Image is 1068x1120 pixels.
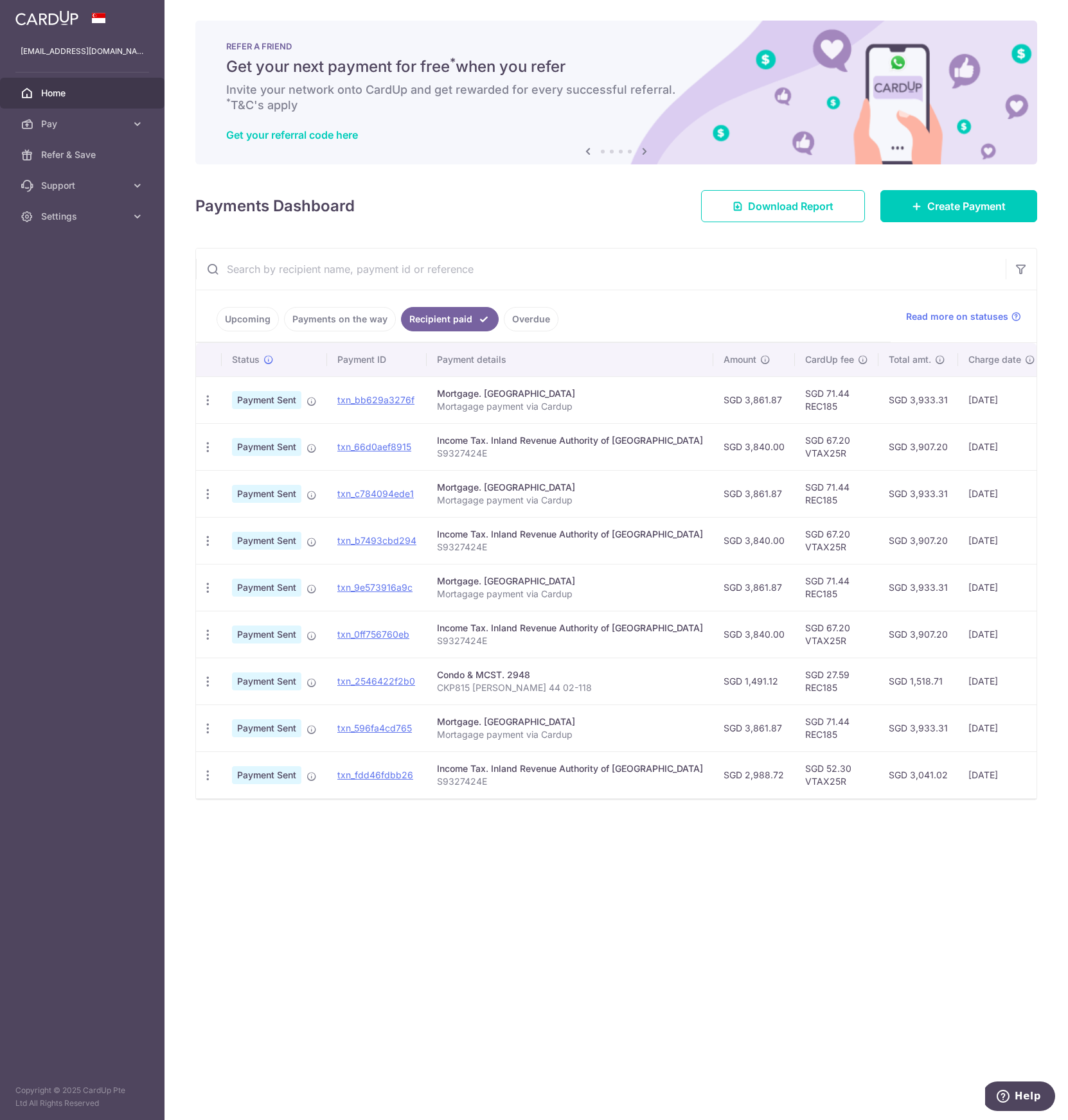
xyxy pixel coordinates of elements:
span: Payment Sent [232,626,301,643]
td: SGD 3,861.87 [713,376,795,423]
span: Charge date [968,353,1021,366]
iframe: Opens a widget where you can find more information [985,1081,1055,1114]
td: SGD 1,518.71 [878,658,958,704]
td: [DATE] [958,751,1046,798]
span: Total amt. [889,353,931,366]
th: Payment details [427,343,713,376]
td: SGD 52.30 VTAX25R [795,751,878,798]
span: Home [41,87,126,100]
td: [DATE] [958,470,1046,517]
p: CKP815 [PERSON_NAME] 44 02-118 [437,681,703,694]
span: Payment Sent [232,391,301,409]
td: SGD 3,933.31 [878,704,958,751]
td: SGD 67.20 VTAX25R [795,517,878,564]
td: [DATE] [958,423,1046,470]
td: SGD 3,907.20 [878,611,958,658]
td: SGD 3,840.00 [713,423,795,470]
td: [DATE] [958,704,1046,751]
div: Income Tax. Inland Revenue Authority of [GEOGRAPHIC_DATA] [437,622,703,634]
a: Get your referral code here [226,128,358,141]
td: SGD 67.20 VTAX25R [795,423,878,470]
p: S9327424E [437,541,703,554]
td: [DATE] [958,658,1046,704]
a: txn_0ff756760eb [337,629,409,640]
span: Create Payment [927,198,1006,214]
div: Mortgage. [GEOGRAPHIC_DATA] [437,575,703,588]
a: txn_596fa4cd765 [337,722,412,733]
a: Payments on the way [284,307,396,331]
a: Overdue [504,307,558,331]
a: txn_fdd46fdbb26 [337,769,413,780]
span: Payment Sent [232,672,301,690]
a: txn_9e573916a9c [337,582,413,593]
span: Payment Sent [232,766,301,784]
div: Income Tax. Inland Revenue Authority of [GEOGRAPHIC_DATA] [437,762,703,775]
span: Download Report [748,198,833,214]
a: txn_66d0aef8915 [337,441,411,452]
input: Search by recipient name, payment id or reference [196,249,1006,290]
td: SGD 3,861.87 [713,704,795,751]
td: SGD 71.44 REC185 [795,704,878,751]
span: Payment Sent [232,719,301,737]
h6: Invite your network onto CardUp and get rewarded for every successful referral. T&C's apply [226,82,1006,113]
td: SGD 71.44 REC185 [795,564,878,611]
a: txn_b7493cbd294 [337,535,416,546]
a: txn_bb629a3276f [337,394,414,405]
div: Condo & MCST. 2948 [437,669,703,681]
p: Mortagage payment via Cardup [437,400,703,413]
td: SGD 71.44 REC185 [795,470,878,517]
td: SGD 3,933.31 [878,470,958,517]
p: S9327424E [437,447,703,460]
div: Mortgage. [GEOGRAPHIC_DATA] [437,481,703,494]
td: SGD 3,840.00 [713,611,795,658]
a: Read more on statuses [906,310,1021,323]
p: Mortagage payment via Cardup [437,728,703,741]
a: Create Payment [880,190,1037,222]
td: SGD 3,933.31 [878,564,958,611]
h4: Payments Dashboard [195,195,355,218]
span: Read more on statuses [906,310,1008,323]
td: [DATE] [958,611,1046,658]
span: CardUp fee [805,353,854,366]
div: Income Tax. Inland Revenue Authority of [GEOGRAPHIC_DATA] [437,528,703,541]
div: Mortgage. [GEOGRAPHIC_DATA] [437,715,703,728]
td: SGD 3,907.20 [878,423,958,470]
p: REFER A FRIEND [226,41,1006,51]
img: RAF banner [195,21,1037,164]
td: SGD 27.59 REC185 [795,658,878,704]
td: SGD 71.44 REC185 [795,376,878,423]
span: Payment Sent [232,579,301,597]
h5: Get your next payment for free when you refer [226,57,1006,77]
a: Upcoming [217,307,279,331]
a: Recipient paid [401,307,499,331]
p: S9327424E [437,775,703,788]
span: Payment Sent [232,532,301,550]
span: Payment Sent [232,485,301,503]
td: SGD 67.20 VTAX25R [795,611,878,658]
span: Payment Sent [232,438,301,456]
p: [EMAIL_ADDRESS][DOMAIN_NAME] [21,45,144,58]
a: Download Report [701,190,865,222]
img: CardUp [15,10,78,26]
th: Payment ID [327,343,427,376]
span: Support [41,179,126,192]
td: SGD 3,861.87 [713,564,795,611]
div: Mortgage. [GEOGRAPHIC_DATA] [437,387,703,400]
td: SGD 3,907.20 [878,517,958,564]
td: SGD 3,041.02 [878,751,958,798]
p: Mortagage payment via Cardup [437,588,703,600]
td: [DATE] [958,376,1046,423]
div: Income Tax. Inland Revenue Authority of [GEOGRAPHIC_DATA] [437,434,703,447]
td: SGD 3,933.31 [878,376,958,423]
p: S9327424E [437,634,703,647]
td: SGD 1,491.12 [713,658,795,704]
td: SGD 3,840.00 [713,517,795,564]
span: Refer & Save [41,148,126,161]
p: Mortagage payment via Cardup [437,494,703,507]
span: Amount [724,353,756,366]
td: [DATE] [958,517,1046,564]
td: SGD 2,988.72 [713,751,795,798]
a: txn_c784094ede1 [337,488,414,499]
span: Pay [41,118,126,130]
